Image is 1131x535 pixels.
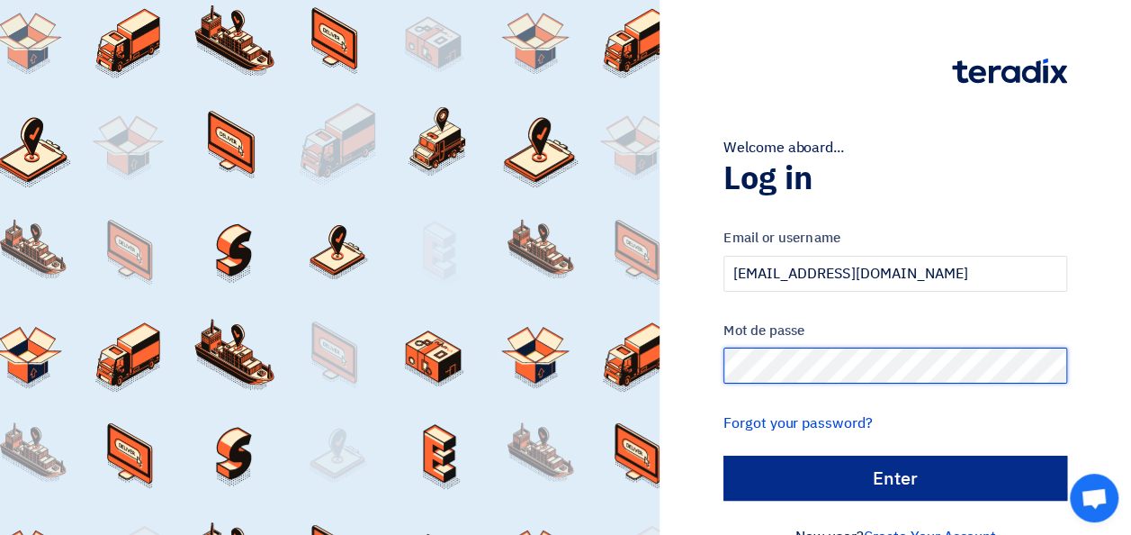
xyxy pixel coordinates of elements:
[723,159,1067,198] h1: Log in
[723,456,1067,501] input: Enter
[723,413,872,434] a: Forgot your password?
[723,137,1067,159] div: Welcome aboard...
[723,228,1067,249] label: Email or username
[723,321,1067,341] label: Mot de passe
[1070,474,1118,522] div: Open chat
[723,256,1067,292] input: Enter your business email or username...
[952,59,1067,84] img: Teradix logo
